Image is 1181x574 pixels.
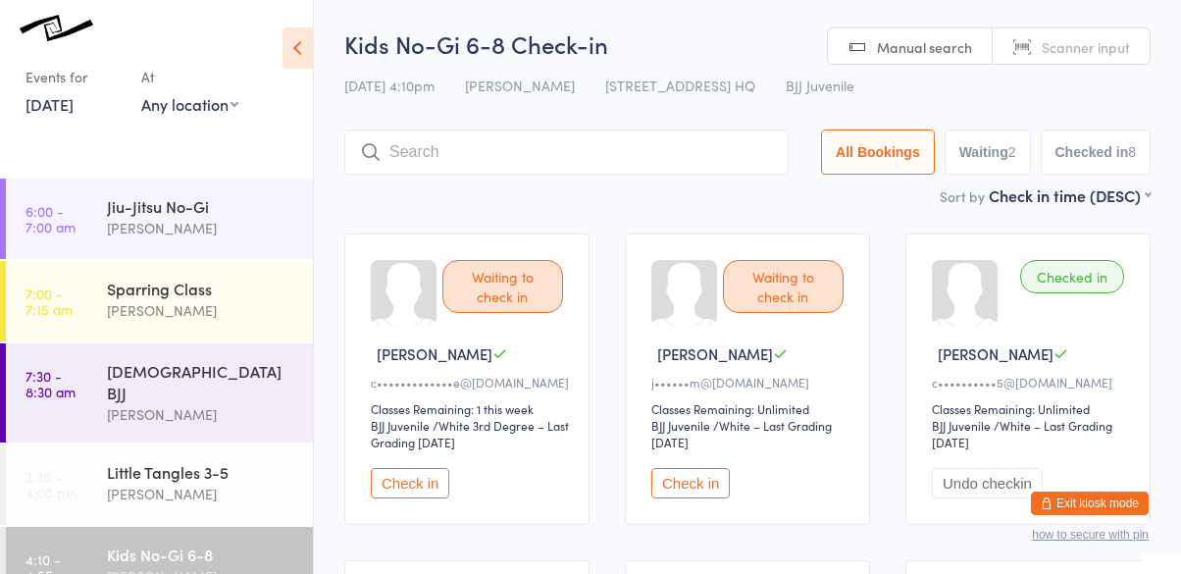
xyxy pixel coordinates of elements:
span: / White 3rd Degree – Last Grading [DATE] [371,417,569,450]
div: Classes Remaining: Unlimited [651,400,849,417]
div: Any location [141,93,238,115]
button: Check in [651,468,730,498]
span: Scanner input [1042,37,1130,57]
input: Search [344,130,789,175]
div: 8 [1128,144,1136,160]
span: [DATE] 4:10pm [344,76,435,95]
div: BJJ Juvenile [651,417,710,434]
div: [PERSON_NAME] [107,483,296,505]
div: Little Tangles 3-5 [107,461,296,483]
h2: Kids No-Gi 6-8 Check-in [344,27,1151,60]
button: Checked in8 [1041,130,1152,175]
div: Classes Remaining: Unlimited [932,400,1130,417]
label: Sort by [940,186,985,206]
a: 3:30 -4:00 pmLittle Tangles 3-5[PERSON_NAME] [6,444,313,525]
div: Check in time (DESC) [989,184,1151,206]
div: Kids No-Gi 6-8 [107,544,296,565]
time: 6:00 - 7:00 am [26,203,76,235]
a: 6:00 -7:00 amJiu-Jitsu No-Gi[PERSON_NAME] [6,179,313,259]
div: Events for [26,61,122,93]
div: Jiu-Jitsu No-Gi [107,195,296,217]
div: [PERSON_NAME] [107,299,296,322]
span: [PERSON_NAME] [938,343,1053,364]
button: Undo checkin [932,468,1043,498]
span: Manual search [877,37,972,57]
span: [STREET_ADDRESS] HQ [605,76,755,95]
div: [PERSON_NAME] [107,403,296,426]
time: 7:00 - 7:15 am [26,286,73,317]
div: At [141,61,238,93]
img: Knots Jiu-Jitsu [20,15,93,41]
div: Waiting to check in [442,260,563,313]
time: 3:30 - 4:00 pm [26,469,77,500]
div: Sparring Class [107,278,296,299]
span: [PERSON_NAME] [657,343,773,364]
button: Exit kiosk mode [1031,492,1149,515]
div: c••••••••••5@[DOMAIN_NAME] [932,374,1130,391]
span: [PERSON_NAME] [465,76,575,95]
div: c•••••••••••••e@[DOMAIN_NAME] [371,374,569,391]
a: [DATE] [26,93,74,115]
div: j••••••m@[DOMAIN_NAME] [651,374,849,391]
div: [PERSON_NAME] [107,217,296,239]
button: how to secure with pin [1032,528,1149,542]
a: 7:00 -7:15 amSparring Class[PERSON_NAME] [6,261,313,341]
div: BJJ Juvenile [932,417,991,434]
span: [PERSON_NAME] [377,343,492,364]
div: 2 [1008,144,1016,160]
div: Waiting to check in [723,260,844,313]
span: BJJ Juvenile [786,76,854,95]
button: All Bookings [821,130,935,175]
div: BJJ Juvenile [371,417,430,434]
a: 7:30 -8:30 am[DEMOGRAPHIC_DATA] BJJ[PERSON_NAME] [6,343,313,443]
div: [DEMOGRAPHIC_DATA] BJJ [107,360,296,403]
div: Checked in [1020,260,1124,293]
button: Check in [371,468,449,498]
time: 7:30 - 8:30 am [26,368,76,399]
button: Waiting2 [945,130,1031,175]
div: Classes Remaining: 1 this week [371,400,569,417]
